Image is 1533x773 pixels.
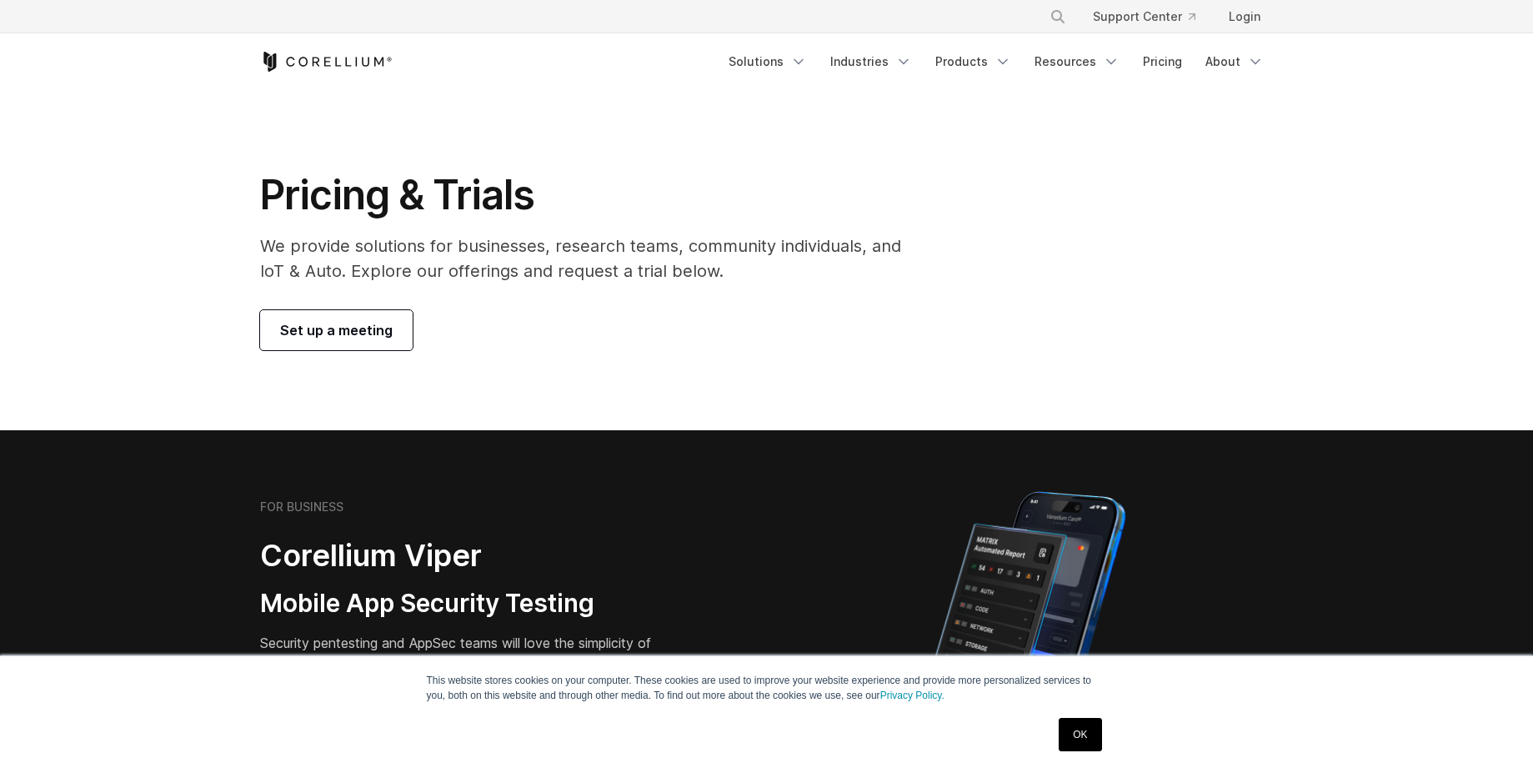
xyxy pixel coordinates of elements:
a: Corellium Home [260,52,393,72]
h6: FOR BUSINESS [260,499,343,514]
a: Set up a meeting [260,310,413,350]
a: About [1195,47,1274,77]
a: Support Center [1080,2,1209,32]
a: Solutions [719,47,817,77]
a: OK [1059,718,1101,751]
h1: Pricing & Trials [260,170,924,220]
a: Pricing [1133,47,1192,77]
div: Navigation Menu [1030,2,1274,32]
a: Login [1215,2,1274,32]
p: This website stores cookies on your computer. These cookies are used to improve your website expe... [427,673,1107,703]
h3: Mobile App Security Testing [260,588,687,620]
a: Privacy Policy. [880,690,944,701]
div: Navigation Menu [719,47,1274,77]
a: Industries [820,47,922,77]
a: Resources [1025,47,1130,77]
h2: Corellium Viper [260,537,687,575]
p: We provide solutions for businesses, research teams, community individuals, and IoT & Auto. Explo... [260,233,924,284]
p: Security pentesting and AppSec teams will love the simplicity of automated report generation comb... [260,633,687,693]
span: Set up a meeting [280,320,393,340]
a: Products [925,47,1021,77]
button: Search [1043,2,1073,32]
